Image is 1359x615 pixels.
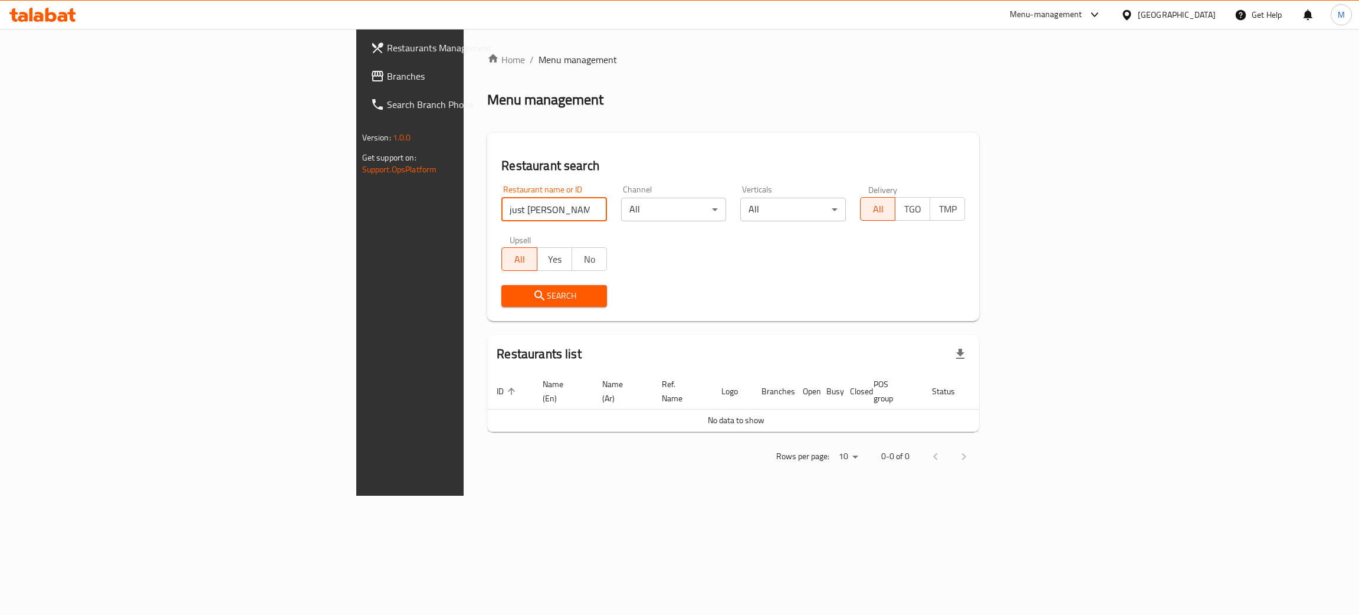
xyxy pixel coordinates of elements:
[946,340,974,368] div: Export file
[361,62,583,90] a: Branches
[487,53,979,67] nav: breadcrumb
[362,130,391,145] span: Version:
[881,449,910,464] p: 0-0 of 0
[1010,8,1082,22] div: Menu-management
[362,162,437,177] a: Support.OpsPlatform
[602,377,638,405] span: Name (Ar)
[511,289,598,303] span: Search
[874,377,908,405] span: POS group
[572,247,607,271] button: No
[507,251,532,268] span: All
[708,413,764,428] span: No data to show
[543,377,579,405] span: Name (En)
[387,97,574,112] span: Search Branch Phone
[621,198,727,221] div: All
[497,345,581,363] h2: Restaurants list
[776,449,829,464] p: Rows per page:
[860,197,895,221] button: All
[501,285,607,307] button: Search
[895,197,930,221] button: TGO
[712,374,752,410] th: Logo
[752,374,793,410] th: Branches
[387,41,574,55] span: Restaurants Management
[542,251,567,268] span: Yes
[501,198,607,221] input: Search for restaurant name or ID..
[817,374,841,410] th: Busy
[740,198,846,221] div: All
[361,90,583,119] a: Search Branch Phone
[1138,8,1216,21] div: [GEOGRAPHIC_DATA]
[930,197,965,221] button: TMP
[510,235,531,244] label: Upsell
[834,448,862,466] div: Rows per page:
[577,251,602,268] span: No
[662,377,698,405] span: Ref. Name
[361,34,583,62] a: Restaurants Management
[487,374,1025,432] table: enhanced table
[935,201,960,218] span: TMP
[537,247,572,271] button: Yes
[1338,8,1345,21] span: M
[841,374,864,410] th: Closed
[497,384,519,398] span: ID
[362,150,416,165] span: Get support on:
[865,201,891,218] span: All
[793,374,817,410] th: Open
[393,130,411,145] span: 1.0.0
[932,384,970,398] span: Status
[900,201,925,218] span: TGO
[501,157,965,175] h2: Restaurant search
[868,185,898,194] label: Delivery
[387,69,574,83] span: Branches
[501,247,537,271] button: All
